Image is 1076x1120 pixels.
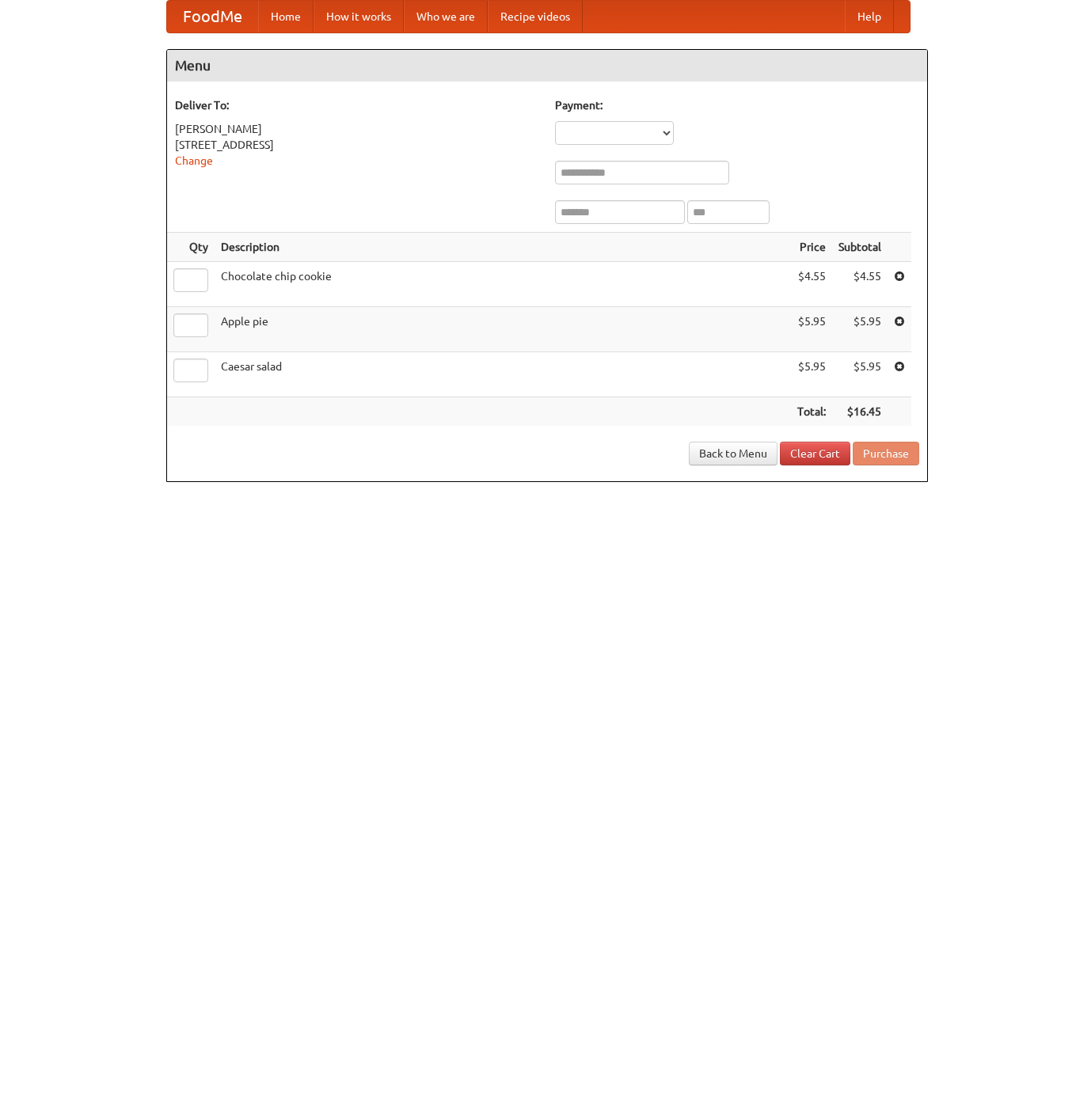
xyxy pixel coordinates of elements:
[689,442,778,465] a: Back to Menu
[215,262,791,307] td: Chocolate chip cookie
[175,137,539,153] div: [STREET_ADDRESS]
[791,352,832,397] td: $5.95
[832,352,888,397] td: $5.95
[488,1,583,32] a: Recipe videos
[853,442,919,465] button: Purchase
[845,1,894,32] a: Help
[832,233,888,262] th: Subtotal
[175,121,539,137] div: [PERSON_NAME]
[791,307,832,352] td: $5.95
[832,397,888,427] th: $16.45
[791,262,832,307] td: $4.55
[780,442,850,465] a: Clear Cart
[167,50,927,82] h4: Menu
[167,233,215,262] th: Qty
[167,1,258,32] a: FoodMe
[555,97,919,113] h5: Payment:
[791,233,832,262] th: Price
[314,1,404,32] a: How it works
[832,262,888,307] td: $4.55
[258,1,314,32] a: Home
[215,233,791,262] th: Description
[404,1,488,32] a: Who we are
[791,397,832,427] th: Total:
[832,307,888,352] td: $5.95
[175,154,213,167] a: Change
[215,352,791,397] td: Caesar salad
[175,97,539,113] h5: Deliver To:
[215,307,791,352] td: Apple pie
